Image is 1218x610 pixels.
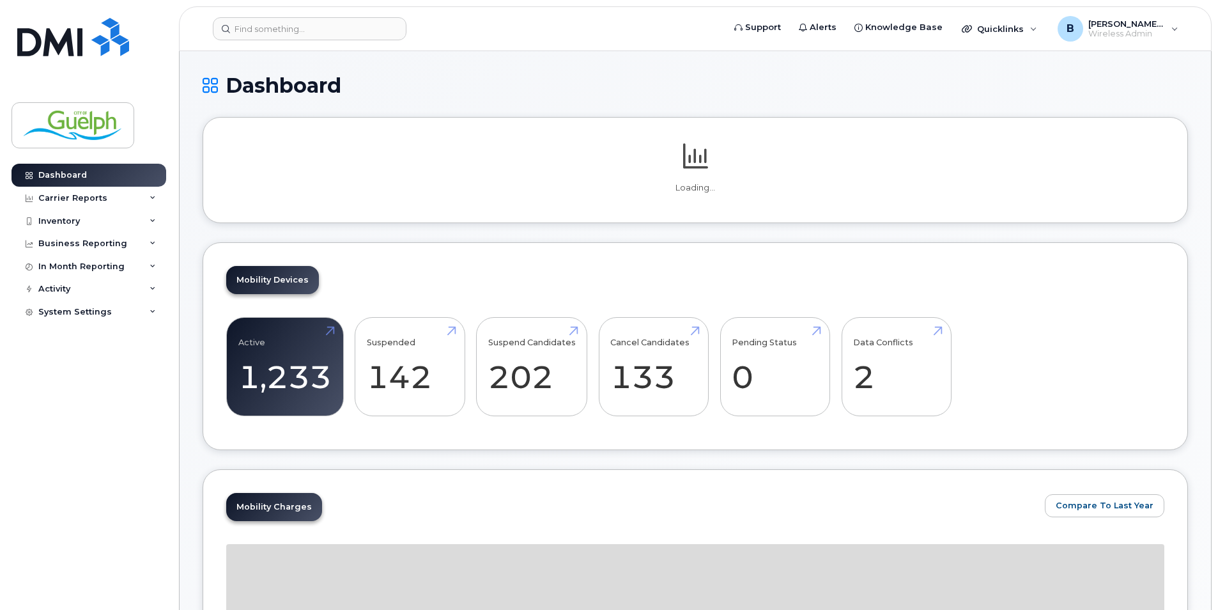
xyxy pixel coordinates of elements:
a: Data Conflicts 2 [853,325,939,409]
a: Suspended 142 [367,325,453,409]
a: Cancel Candidates 133 [610,325,697,409]
p: Loading... [226,182,1164,194]
h1: Dashboard [203,74,1188,97]
span: Compare To Last Year [1056,499,1153,512]
a: Active 1,233 [238,325,332,409]
a: Mobility Charges [226,493,322,521]
a: Pending Status 0 [732,325,818,409]
a: Mobility Devices [226,266,319,294]
button: Compare To Last Year [1045,494,1164,517]
a: Suspend Candidates 202 [488,325,576,409]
